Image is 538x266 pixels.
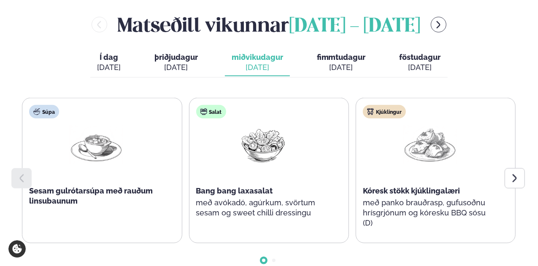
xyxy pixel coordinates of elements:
p: með avókadó, agúrkum, svörtum sesam og sweet chilli dressingu [196,198,330,218]
img: Salad.png [236,125,290,164]
span: Go to slide 1 [262,259,265,262]
span: föstudagur [400,53,441,62]
div: Salat [196,105,226,118]
div: Kjúklingur [363,105,406,118]
span: Sesam gulrótarsúpa með rauðum linsubaunum [29,186,153,205]
button: miðvikudagur [DATE] [225,49,290,77]
span: Í dag [97,52,121,62]
div: Súpa [29,105,59,118]
h2: Matseðill vikunnar [117,11,421,38]
span: fimmtudagur [317,53,366,62]
div: [DATE] [232,62,283,73]
span: Go to slide 2 [272,259,276,262]
button: menu-btn-right [431,17,446,32]
div: [DATE] [317,62,366,73]
button: Í dag [DATE] [90,49,127,77]
span: þriðjudagur [154,53,198,62]
span: miðvikudagur [232,53,283,62]
button: föstudagur [DATE] [393,49,448,77]
div: [DATE] [154,62,198,73]
span: Kóresk stökk kjúklingalæri [363,186,460,195]
button: fimmtudagur [DATE] [310,49,373,77]
img: soup.svg [33,108,40,115]
button: menu-btn-left [92,17,107,32]
p: með panko brauðrasp, gufusoðnu hrísgrjónum og kóresku BBQ sósu (D) [363,198,497,228]
img: Soup.png [69,125,123,164]
img: chicken.svg [367,108,374,115]
a: Cookie settings [8,240,26,258]
span: Bang bang laxasalat [196,186,273,195]
img: salad.svg [200,108,207,115]
img: Chicken-thighs.png [403,125,457,164]
button: þriðjudagur [DATE] [148,49,205,77]
div: [DATE] [97,62,121,73]
div: [DATE] [400,62,441,73]
span: [DATE] - [DATE] [289,17,421,36]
